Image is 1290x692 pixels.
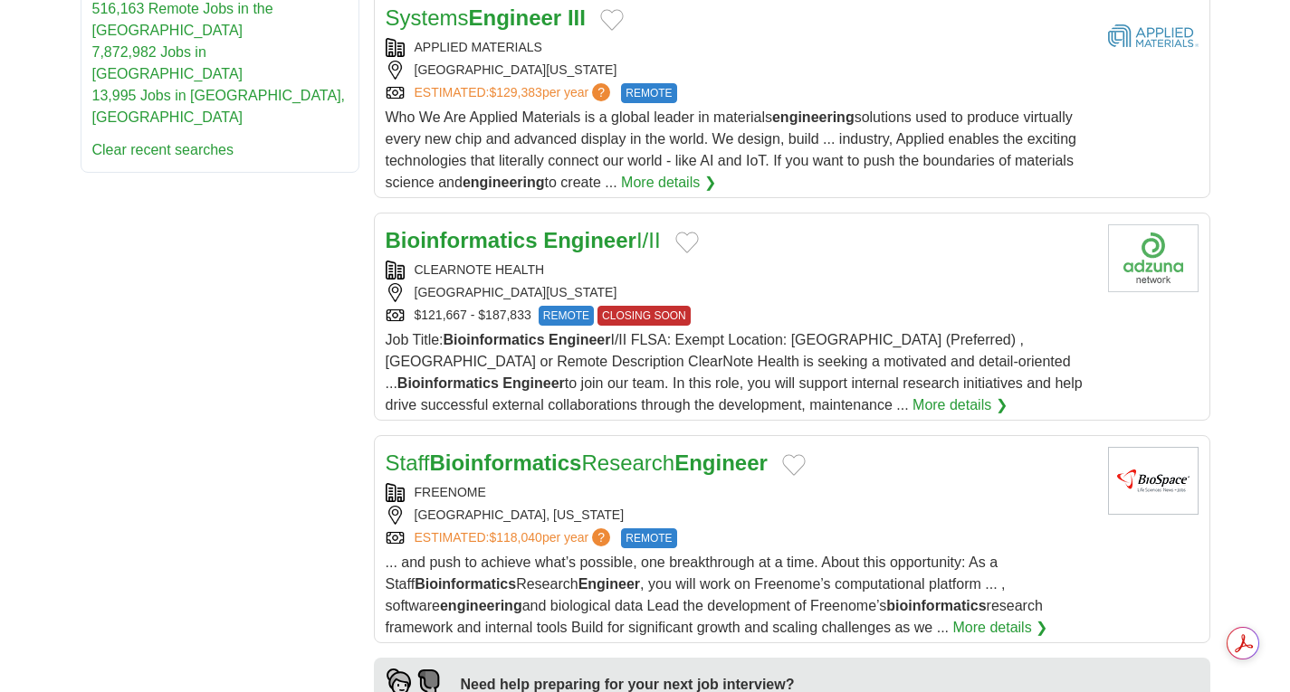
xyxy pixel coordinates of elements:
span: $118,040 [489,530,541,545]
button: Add to favorite jobs [782,454,806,476]
img: Applied Materials logo [1108,2,1199,70]
button: Add to favorite jobs [600,9,624,31]
strong: Engineer [674,450,768,475]
strong: engineering [772,109,855,125]
strong: Engineer [543,228,636,252]
strong: Engineer [578,576,640,592]
div: [GEOGRAPHIC_DATA][US_STATE] [386,61,1094,80]
img: Company logo [1108,447,1199,515]
strong: Bioinformatics [415,576,516,592]
div: [GEOGRAPHIC_DATA][US_STATE] [386,283,1094,302]
span: ? [592,528,610,546]
strong: Engineer [549,332,610,347]
a: ESTIMATED:$129,383per year? [415,83,615,103]
a: More details ❯ [621,172,716,194]
span: REMOTE [621,83,676,103]
div: [GEOGRAPHIC_DATA], [US_STATE] [386,506,1094,525]
a: SystemsEngineer III [386,5,586,30]
strong: Engineer [469,5,562,30]
div: $121,667 - $187,833 [386,306,1094,326]
a: Bioinformatics EngineerI/II [386,228,661,252]
strong: Bioinformatics [444,332,545,347]
strong: bioinformatics [886,598,986,613]
span: REMOTE [539,306,594,326]
button: Add to favorite jobs [675,232,699,253]
span: Job Title: I/II FLSA: Exempt Location: [GEOGRAPHIC_DATA] (Preferred) , [GEOGRAPHIC_DATA] or Remot... [386,332,1083,412]
strong: engineering [440,598,522,613]
strong: Bioinformatics [386,228,538,252]
img: Company logo [1108,224,1199,292]
a: StaffBioinformaticsResearchEngineer [386,450,768,475]
span: Who We Are Applied Materials is a global leader in materials solutions used to produce virtually ... [386,109,1076,190]
strong: Engineer [502,375,564,391]
strong: Bioinformatics [429,450,581,475]
strong: engineering [463,175,545,190]
a: More details ❯ [913,394,1008,416]
strong: III [568,5,586,30]
a: ESTIMATED:$118,040per year? [415,528,615,548]
a: 13,995 Jobs in [GEOGRAPHIC_DATA], [GEOGRAPHIC_DATA] [92,88,346,125]
strong: Bioinformatics [397,375,499,391]
span: ? [592,83,610,101]
a: 516,163 Remote Jobs in the [GEOGRAPHIC_DATA] [92,1,273,38]
span: CLOSING SOON [597,306,691,326]
a: 7,872,982 Jobs in [GEOGRAPHIC_DATA] [92,44,244,81]
span: REMOTE [621,528,676,548]
a: APPLIED MATERIALS [415,40,542,54]
a: More details ❯ [953,617,1048,639]
span: ... and push to achieve what’s possible, one breakthrough at a time. About this opportunity: As a... [386,555,1043,635]
div: FREENOME [386,483,1094,502]
div: CLEARNOTE HEALTH [386,261,1094,280]
span: $129,383 [489,85,541,100]
a: Clear recent searches [92,142,234,157]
